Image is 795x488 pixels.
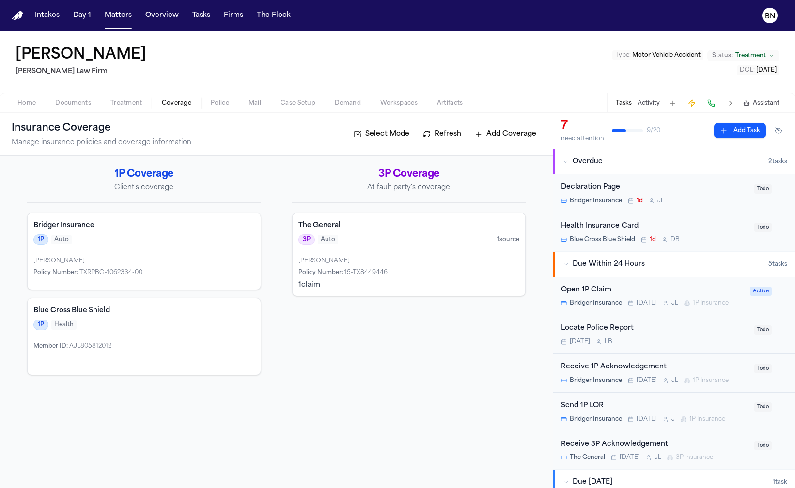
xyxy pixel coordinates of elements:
[638,99,660,107] button: Activity
[380,99,418,107] span: Workspaces
[714,123,766,138] button: Add Task
[12,11,23,20] img: Finch Logo
[561,323,748,334] div: Locate Police Report
[647,127,660,135] span: 9 / 20
[55,99,91,107] span: Documents
[671,377,678,384] span: J L
[612,50,703,60] button: Edit Type: Motor Vehicle Accident
[561,400,748,412] div: Send 1P LOR
[553,213,795,251] div: Open task: Health Insurance Card
[292,183,526,193] p: At-fault party's coverage
[51,235,72,244] span: Auto
[655,454,661,461] span: J L
[162,99,191,107] span: Coverage
[753,99,779,107] span: Assistant
[737,65,779,75] button: Edit DOL: 2025-08-11
[743,99,779,107] button: Assistant
[220,7,247,24] a: Firms
[570,197,622,205] span: Bridger Insurance
[17,99,36,107] span: Home
[754,364,772,373] span: Todo
[750,287,772,296] span: Active
[735,52,766,60] span: Treatment
[754,402,772,412] span: Todo
[573,477,612,487] span: Due [DATE]
[570,338,590,346] span: [DATE]
[637,299,657,307] span: [DATE]
[570,415,622,423] span: Bridger Insurance
[561,285,744,296] div: Open 1P Claim
[141,7,183,24] button: Overview
[768,260,787,268] span: 5 task s
[570,454,605,461] span: The General
[573,259,645,269] span: Due Within 24 Hours
[768,158,787,166] span: 2 task s
[637,377,657,384] span: [DATE]
[101,7,136,24] button: Matters
[553,354,795,393] div: Open task: Receive 1P Acknowledgement
[16,46,146,64] button: Edit matter name
[253,7,295,24] button: The Flock
[707,50,779,61] button: Change status from Treatment
[765,13,775,20] text: BN
[211,99,229,107] span: Police
[12,121,132,136] h1: Insurance Coverage
[553,431,795,470] div: Open task: Receive 3P Acknowledgement
[570,299,622,307] span: Bridger Insurance
[754,184,772,194] span: Todo
[344,270,388,275] span: 15-TX8449446
[33,221,255,230] h4: Bridger Insurance
[685,96,699,110] button: Create Immediate Task
[573,157,603,167] span: Overdue
[670,236,680,244] span: D B
[756,67,777,73] span: [DATE]
[637,197,643,205] span: 1d
[553,393,795,431] div: Open task: Send 1P LOR
[671,415,675,423] span: J
[666,96,679,110] button: Add Task
[497,236,519,244] span: 1 source
[770,123,787,138] button: Hide completed tasks (⌘⇧H)
[637,415,657,423] span: [DATE]
[671,299,678,307] span: J L
[16,46,146,64] h1: [PERSON_NAME]
[292,168,526,181] h2: 3P Coverage
[470,126,541,142] button: Add Coverage
[712,52,733,60] span: Status:
[33,306,255,316] h4: Blue Cross Blue Shield
[754,325,772,335] span: Todo
[335,99,361,107] span: Demand
[553,252,795,277] button: Due Within 24 Hours5tasks
[33,320,48,330] span: 1P
[676,454,713,461] span: 3P Insurance
[553,149,795,174] button: Overdue2tasks
[110,99,142,107] span: Treatment
[188,7,214,24] button: Tasks
[689,415,725,423] span: 1P Insurance
[298,270,343,275] span: Policy Number :
[12,138,191,148] p: Manage insurance policies and coverage information
[561,362,748,373] div: Receive 1P Acknowledgement
[16,66,150,77] h2: [PERSON_NAME] Law Firm
[561,182,748,193] div: Declaration Page
[553,277,795,316] div: Open task: Open 1P Claim
[650,236,656,244] span: 1d
[51,320,77,330] span: Health
[561,119,604,134] div: 7
[249,99,261,107] span: Mail
[69,7,95,24] button: Day 1
[553,174,795,213] div: Open task: Declaration Page
[298,257,520,265] div: [PERSON_NAME]
[69,343,111,349] span: AJL805812012
[349,126,414,142] button: Select Mode
[553,315,795,354] div: Open task: Locate Police Report
[570,377,622,384] span: Bridger Insurance
[437,99,463,107] span: Artifacts
[418,126,466,142] button: Refresh
[298,221,520,230] h4: The General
